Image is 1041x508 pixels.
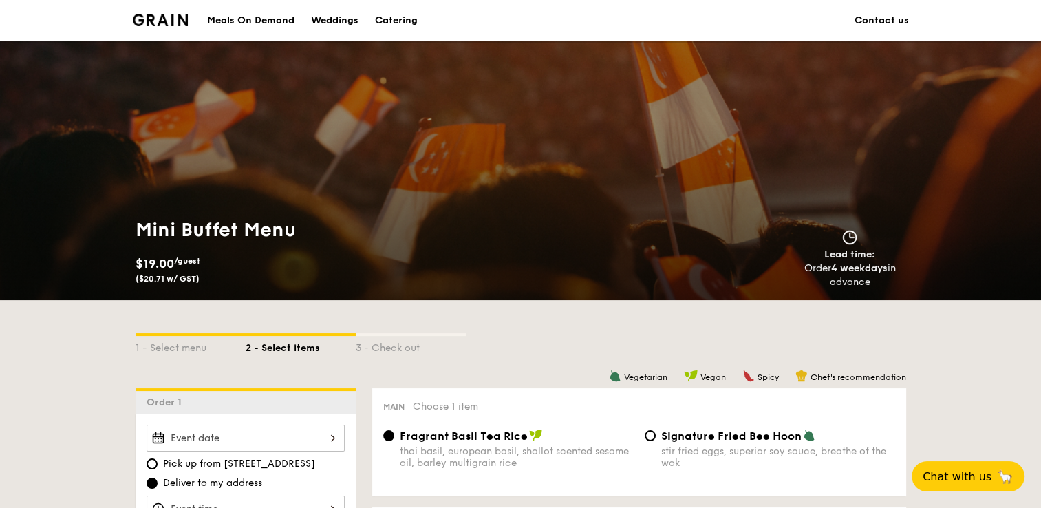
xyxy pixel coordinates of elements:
[742,370,755,382] img: icon-spicy.37a8142b.svg
[997,469,1013,485] span: 🦙
[147,458,158,469] input: Pick up from [STREET_ADDRESS]
[400,430,528,443] span: Fragrant Basil Tea Rice
[383,430,394,441] input: Fragrant Basil Tea Ricethai basil, european basil, shallot scented sesame oil, barley multigrain ...
[163,457,315,471] span: Pick up from [STREET_ADDRESS]
[788,262,912,289] div: Order in advance
[136,336,246,355] div: 1 - Select menu
[136,274,200,284] span: ($20.71 w/ GST)
[136,218,515,242] h1: Mini Buffet Menu
[413,401,478,412] span: Choose 1 item
[356,336,466,355] div: 3 - Check out
[803,429,815,441] img: icon-vegetarian.fe4039eb.svg
[133,14,189,26] img: Grain
[700,372,726,382] span: Vegan
[163,476,262,490] span: Deliver to my address
[624,372,667,382] span: Vegetarian
[824,248,875,260] span: Lead time:
[383,402,405,412] span: Main
[529,429,543,441] img: icon-vegan.f8ff3823.svg
[839,230,860,245] img: icon-clock.2db775ea.svg
[912,461,1024,491] button: Chat with us🦙
[661,445,895,469] div: stir fried eggs, superior soy sauce, breathe of the wok
[609,370,621,382] img: icon-vegetarian.fe4039eb.svg
[758,372,779,382] span: Spicy
[684,370,698,382] img: icon-vegan.f8ff3823.svg
[400,445,634,469] div: thai basil, european basil, shallot scented sesame oil, barley multigrain rice
[147,396,187,408] span: Order 1
[133,14,189,26] a: Logotype
[645,430,656,441] input: Signature Fried Bee Hoonstir fried eggs, superior soy sauce, breathe of the wok
[831,262,888,274] strong: 4 weekdays
[811,372,906,382] span: Chef's recommendation
[174,256,200,266] span: /guest
[795,370,808,382] img: icon-chef-hat.a58ddaea.svg
[246,336,356,355] div: 2 - Select items
[147,425,345,452] input: Event date
[661,430,802,443] span: Signature Fried Bee Hoon
[136,256,174,271] span: $19.00
[147,478,158,489] input: Deliver to my address
[923,470,991,483] span: Chat with us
